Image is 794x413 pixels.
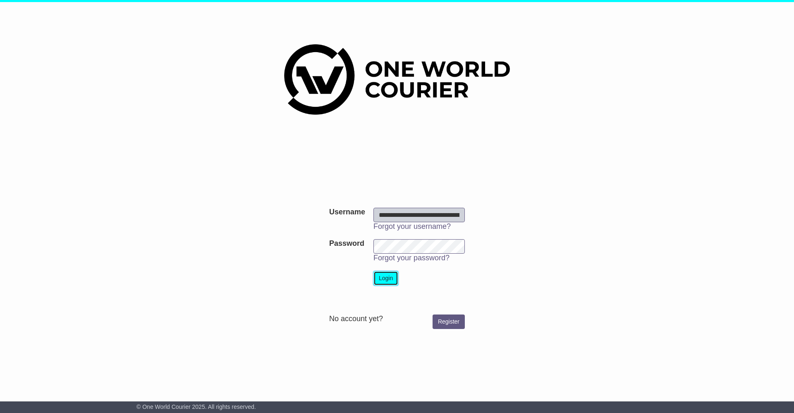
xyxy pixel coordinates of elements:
[373,254,450,262] a: Forgot your password?
[329,315,465,324] div: No account yet?
[433,315,465,329] a: Register
[373,271,398,286] button: Login
[329,208,365,217] label: Username
[329,239,364,248] label: Password
[284,44,510,115] img: One World
[136,403,256,410] span: © One World Courier 2025. All rights reserved.
[373,222,451,231] a: Forgot your username?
